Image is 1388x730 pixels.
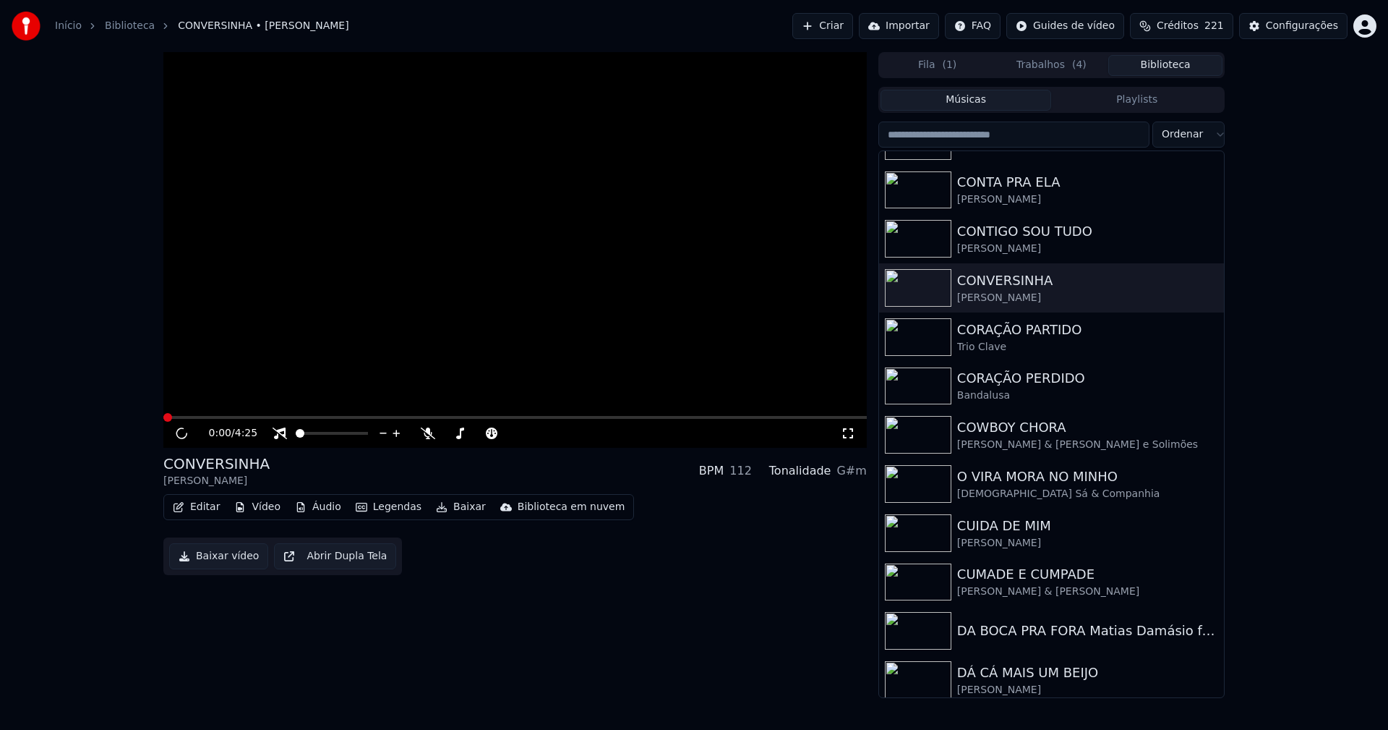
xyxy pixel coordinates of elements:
[228,497,286,517] button: Vídeo
[881,55,995,76] button: Fila
[792,13,853,39] button: Criar
[957,320,1218,340] div: CORAÇÃO PARTIDO
[178,19,348,33] span: CONVERSINHA • [PERSON_NAME]
[957,417,1218,438] div: COWBOY CHORA
[274,543,396,569] button: Abrir Dupla Tela
[699,462,724,480] div: BPM
[957,172,1218,192] div: CONTA PRA ELA
[729,462,752,480] div: 112
[859,13,939,39] button: Importar
[957,487,1218,501] div: [DEMOGRAPHIC_DATA] Sá & Companhia
[167,497,226,517] button: Editar
[957,564,1218,585] div: CUMADE E CUMPADE
[235,426,257,441] span: 4:25
[163,474,270,488] div: [PERSON_NAME]
[957,621,1218,641] div: DA BOCA PRA FORA Matias Damásio ft. [PERSON_NAME][GEOGRAPHIC_DATA]
[957,438,1218,452] div: [PERSON_NAME] & [PERSON_NAME] e Solimões
[105,19,155,33] a: Biblioteca
[957,368,1218,389] div: CORAÇÃO PERDIDO
[957,683,1218,697] div: [PERSON_NAME]
[957,585,1218,599] div: [PERSON_NAME] & [PERSON_NAME]
[1051,90,1222,111] button: Playlists
[12,12,40,41] img: youka
[1072,58,1087,72] span: ( 4 )
[836,462,866,480] div: G#m
[1204,19,1224,33] span: 221
[1108,55,1222,76] button: Biblioteca
[957,192,1218,207] div: [PERSON_NAME]
[289,497,347,517] button: Áudio
[957,389,1218,403] div: Bandalusa
[957,663,1218,683] div: DÁ CÁ MAIS UM BEIJO
[881,90,1052,111] button: Músicas
[942,58,956,72] span: ( 1 )
[55,19,82,33] a: Início
[957,242,1218,256] div: [PERSON_NAME]
[209,426,231,441] span: 0:00
[957,467,1218,487] div: O VIRA MORA NO MINHO
[209,426,244,441] div: /
[55,19,349,33] nav: breadcrumb
[169,543,268,569] button: Baixar vídeo
[1130,13,1233,39] button: Créditos221
[957,291,1218,305] div: [PERSON_NAME]
[957,516,1218,536] div: CUIDA DE MIM
[430,497,492,517] button: Baixar
[1239,13,1348,39] button: Configurações
[1162,127,1203,142] span: Ordenar
[350,497,427,517] button: Legendas
[1006,13,1124,39] button: Guides de vídeo
[957,271,1218,291] div: CONVERSINHA
[769,462,831,480] div: Tonalidade
[945,13,1001,39] button: FAQ
[957,536,1218,551] div: [PERSON_NAME]
[957,340,1218,355] div: Trio Clave
[1157,19,1199,33] span: Créditos
[518,500,625,514] div: Biblioteca em nuvem
[995,55,1109,76] button: Trabalhos
[163,454,270,474] div: CONVERSINHA
[1266,19,1338,33] div: Configurações
[957,221,1218,242] div: CONTIGO SOU TUDO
